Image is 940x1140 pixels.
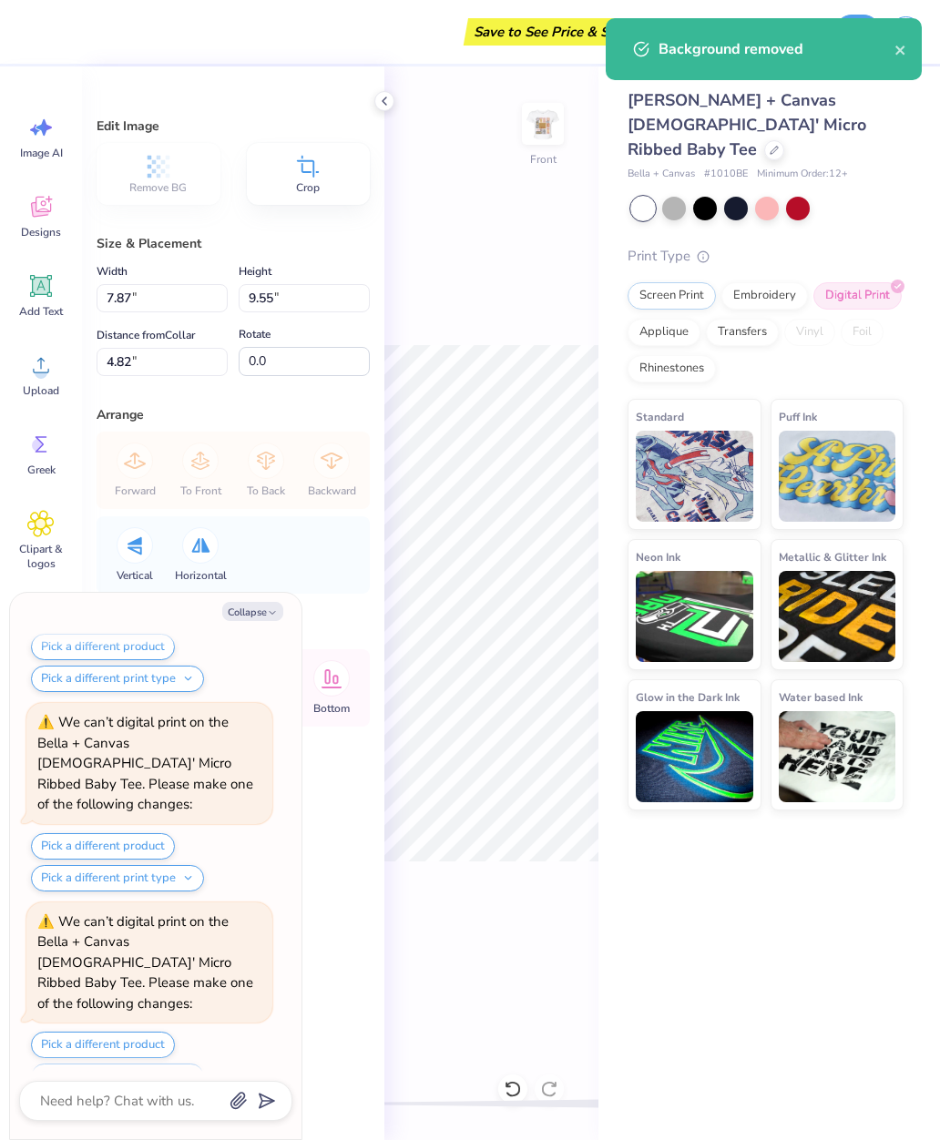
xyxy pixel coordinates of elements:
span: Greek [27,463,56,477]
div: Save to See Price & Shipping [468,18,682,46]
div: Applique [628,319,700,346]
img: Glow in the Dark Ink [636,711,753,802]
span: Standard [636,407,684,426]
span: Designs [21,225,61,239]
div: Print Type [628,246,904,267]
div: Digital Print [813,282,902,310]
button: Pick a different print type [31,1064,204,1090]
div: Rhinestones [628,355,716,382]
button: Pick a different product [31,1032,175,1058]
button: Pick a different product [31,634,175,660]
button: Pick a different print type [31,666,204,692]
span: Glow in the Dark Ink [636,687,740,707]
img: Standard [636,431,753,522]
img: Neon Ink [636,571,753,662]
button: close [894,38,907,60]
div: Edit Image [97,117,370,136]
button: Pick a different product [31,833,175,860]
span: Image AI [20,146,63,160]
label: Height [239,260,271,282]
span: Minimum Order: 12 + [757,167,848,182]
img: Front [525,106,561,142]
span: # 1010BE [704,167,748,182]
button: Pick a different print type [31,865,204,891]
span: Upload [23,383,59,398]
div: We can’t digital print on the Bella + Canvas [DEMOGRAPHIC_DATA]' Micro Ribbed Baby Tee. Please ma... [37,912,253,1013]
div: Size & Placement [97,234,370,253]
label: Rotate [239,323,271,345]
span: Add Text [19,304,63,319]
span: Clipart & logos [11,542,71,571]
span: Crop [296,180,320,195]
div: We can’t digital print on the Bella + Canvas [DEMOGRAPHIC_DATA]' Micro Ribbed Baby Tee. Please ma... [37,713,253,813]
input: Untitled Design [691,14,825,50]
span: Horizontal [175,568,227,583]
img: Water based Ink [779,711,896,802]
img: Puff Ink [779,431,896,522]
span: Bottom [313,701,350,716]
div: Arrange [97,405,370,424]
span: Vertical [117,568,153,583]
div: Screen Print [628,282,716,310]
span: Neon Ink [636,547,680,566]
span: Bella + Canvas [628,167,695,182]
label: Distance from Collar [97,324,195,346]
label: Width [97,260,128,282]
img: Metallic & Glitter Ink [779,571,896,662]
span: [PERSON_NAME] + Canvas [DEMOGRAPHIC_DATA]' Micro Ribbed Baby Tee [628,89,866,160]
div: Front [530,151,557,168]
div: Background removed [659,38,894,60]
div: Embroidery [721,282,808,310]
button: Collapse [222,602,283,621]
div: Transfers [706,319,779,346]
span: Metallic & Glitter Ink [779,547,886,566]
span: Puff Ink [779,407,817,426]
div: Foil [841,319,884,346]
div: Vinyl [784,319,835,346]
span: Water based Ink [779,687,863,707]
